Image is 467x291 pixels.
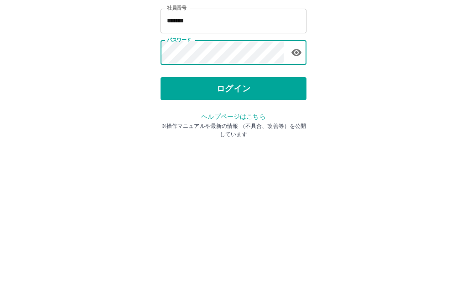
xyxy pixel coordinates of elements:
p: ※操作マニュアルや最新の情報 （不具合、改善等）を公開しています [161,203,306,219]
label: 社員番号 [167,85,186,92]
a: ヘルプページはこちら [201,194,265,201]
h2: ログイン [204,58,264,75]
button: ログイン [161,158,306,181]
label: パスワード [167,117,191,124]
